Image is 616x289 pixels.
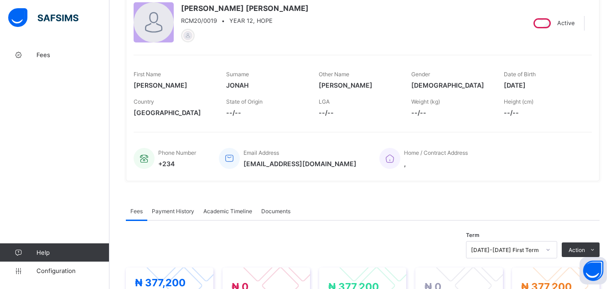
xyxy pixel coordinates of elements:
span: Documents [261,208,290,215]
span: [EMAIL_ADDRESS][DOMAIN_NAME] [243,160,357,168]
span: Phone Number [158,149,196,156]
span: Configuration [36,267,109,274]
span: Academic Timeline [203,208,252,215]
span: JONAH [226,81,305,89]
span: Fees [36,51,109,58]
span: --/-- [504,109,583,116]
span: Term [466,232,479,238]
span: [DEMOGRAPHIC_DATA] [411,81,490,89]
img: safsims [8,8,78,27]
span: Date of Birth [504,71,536,78]
span: Fees [130,208,143,215]
span: Email Address [243,149,279,156]
span: RCM20/0019 [181,17,217,24]
span: LGA [319,98,330,105]
span: Home / Contract Address [404,149,468,156]
span: State of Origin [226,98,263,105]
span: Surname [226,71,249,78]
span: Action [569,247,585,253]
span: ₦ 377,200 [135,277,186,289]
span: --/-- [226,109,305,116]
span: [PERSON_NAME] [PERSON_NAME] [181,4,309,13]
span: [GEOGRAPHIC_DATA] [134,109,212,116]
span: Other Name [319,71,349,78]
button: Open asap [580,257,607,284]
span: [PERSON_NAME] [134,81,212,89]
div: • [181,17,309,24]
span: Help [36,249,109,256]
span: [DATE] [504,81,583,89]
div: [DATE]-[DATE] First Term [471,247,540,253]
span: Weight (kg) [411,98,440,105]
span: Gender [411,71,430,78]
span: YEAR 12, HOPE [229,17,273,24]
span: Height (cm) [504,98,533,105]
span: First Name [134,71,161,78]
span: --/-- [411,109,490,116]
span: [PERSON_NAME] [319,81,398,89]
span: , [404,160,468,168]
span: Payment History [152,208,194,215]
span: --/-- [319,109,398,116]
span: Country [134,98,154,105]
span: +234 [158,160,196,168]
span: Active [557,20,575,26]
